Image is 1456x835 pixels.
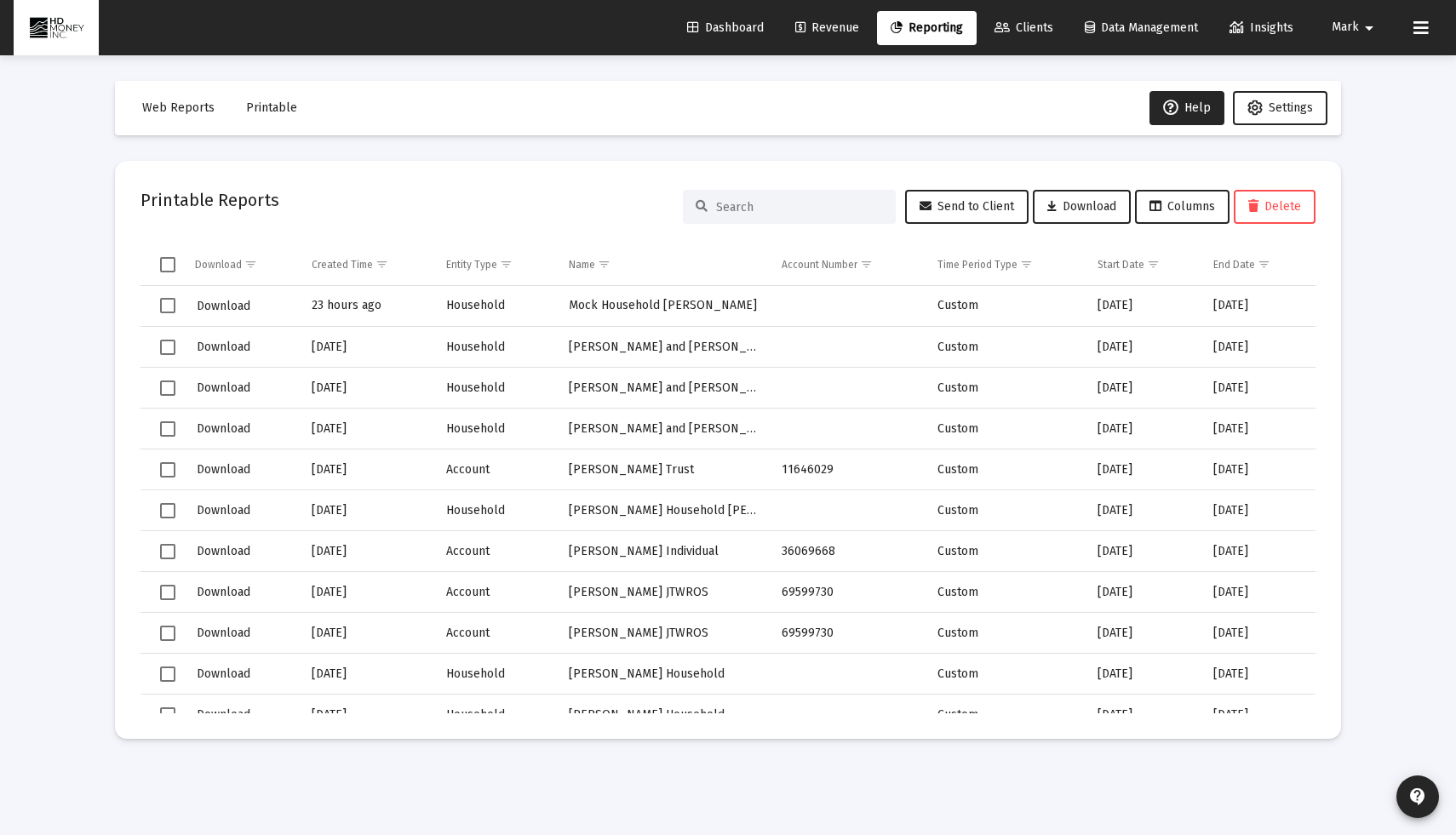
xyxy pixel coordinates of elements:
td: [DATE] [1201,409,1316,449]
td: Custom [926,572,1086,613]
button: Download [195,457,252,482]
span: Clients [995,20,1053,35]
div: Select row [160,298,175,313]
button: Download [195,335,252,359]
div: Select all [160,257,175,272]
span: Revenue [795,20,859,35]
td: [DATE] [1086,531,1202,572]
img: Dashboard [26,11,86,45]
td: Household [434,327,557,368]
div: Select row [160,585,175,600]
td: [DATE] [300,695,435,735]
span: Mark [1332,20,1359,35]
button: Download [195,580,252,604]
span: Download [197,585,250,599]
span: Send to Client [920,199,1014,214]
button: Send to Client [905,190,1029,224]
td: [DATE] [1086,654,1202,695]
td: [PERSON_NAME] and [PERSON_NAME] [557,327,770,368]
td: [DATE] [1201,449,1316,490]
span: Reporting [891,20,963,35]
div: Name [569,258,595,272]
td: Column Time Period Type [926,244,1086,285]
div: Entity Type [446,258,497,272]
td: [PERSON_NAME] Individual [557,531,770,572]
td: [PERSON_NAME] Household [PERSON_NAME] [557,490,770,531]
span: Download [1047,199,1116,214]
td: Custom [926,695,1086,735]
div: Select row [160,544,175,559]
span: Download [197,299,250,313]
span: Show filter options for column 'Created Time' [375,258,388,271]
div: Select row [160,503,175,518]
div: End Date [1213,258,1255,272]
button: Help [1149,91,1224,125]
span: Data Management [1085,20,1198,35]
td: [DATE] [300,368,435,409]
td: [DATE] [1201,286,1316,327]
div: Select row [160,707,175,723]
mat-icon: arrow_drop_down [1359,11,1379,45]
span: Download [197,666,250,681]
a: Dashboard [674,11,777,45]
a: Reporting [877,11,977,45]
td: [PERSON_NAME] JTWROS [557,613,770,654]
td: [DATE] [1086,490,1202,531]
td: [DATE] [300,327,435,368]
div: Select row [160,421,175,437]
span: Download [197,544,250,558]
div: Select row [160,626,175,641]
span: Download [197,380,250,395]
div: Download [195,258,242,272]
a: Data Management [1071,11,1212,45]
span: Show filter options for column 'End Date' [1258,258,1270,271]
button: Download [195,294,252,318]
span: Insights [1230,20,1293,35]
span: Download [197,707,250,722]
td: [PERSON_NAME] and [PERSON_NAME] [557,409,770,449]
td: Household [434,695,557,735]
div: Time Period Type [937,258,1017,272]
h2: Printable Reports [140,186,279,214]
td: Custom [926,654,1086,695]
button: Download [195,539,252,563]
button: Download [195,375,252,400]
span: Show filter options for column 'Download' [244,258,257,271]
span: Show filter options for column 'Account Number' [860,258,873,271]
div: Select row [160,340,175,355]
td: Column End Date [1201,244,1316,285]
td: Account [434,613,557,654]
a: Clients [981,11,1067,45]
td: [PERSON_NAME] and [PERSON_NAME] [557,368,770,409]
td: Account [434,572,557,613]
span: Settings [1269,100,1313,115]
td: Custom [926,490,1086,531]
td: Custom [926,327,1086,368]
td: [DATE] [1201,654,1316,695]
td: Custom [926,409,1086,449]
td: Column Created Time [300,244,435,285]
td: [DATE] [1086,572,1202,613]
a: Revenue [782,11,873,45]
td: [DATE] [1086,695,1202,735]
td: [PERSON_NAME] Household [557,695,770,735]
td: 36069668 [770,531,926,572]
td: [DATE] [1201,572,1316,613]
td: [PERSON_NAME] Trust [557,449,770,490]
td: Column Start Date [1086,244,1202,285]
td: 11646029 [770,449,926,490]
span: Dashboard [687,20,764,35]
td: [DATE] [1086,613,1202,654]
td: Column Download [183,244,300,285]
span: Show filter options for column 'Start Date' [1147,258,1160,271]
td: [DATE] [1201,490,1316,531]
button: Download [195,416,252,441]
td: [DATE] [300,490,435,531]
td: Household [434,654,557,695]
button: Printable [232,91,311,125]
div: Select row [160,380,175,396]
div: Account Number [782,258,857,272]
a: Insights [1216,11,1307,45]
button: Download [195,661,252,686]
div: Select row [160,666,175,682]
